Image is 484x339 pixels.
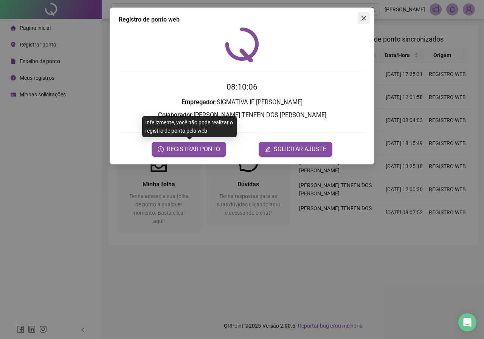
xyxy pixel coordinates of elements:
h3: : SIGMATIVA IE [PERSON_NAME] [119,98,365,107]
img: QRPoint [225,27,259,62]
span: edit [265,146,271,152]
div: Registro de ponto web [119,15,365,24]
span: REGISTRAR PONTO [167,145,220,154]
button: editSOLICITAR AJUSTE [259,142,332,157]
span: clock-circle [158,146,164,152]
span: close [361,15,367,21]
span: SOLICITAR AJUSTE [274,145,326,154]
button: REGISTRAR PONTO [152,142,226,157]
strong: Colaborador [158,111,192,119]
strong: Empregador [181,99,215,106]
div: Infelizmente, você não pode realizar o registro de ponto pela web [142,116,237,137]
time: 08:10:06 [226,82,258,91]
h3: : [PERSON_NAME] TENFEN DOS [PERSON_NAME] [119,110,365,120]
button: Close [358,12,370,24]
div: Open Intercom Messenger [458,313,476,331]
